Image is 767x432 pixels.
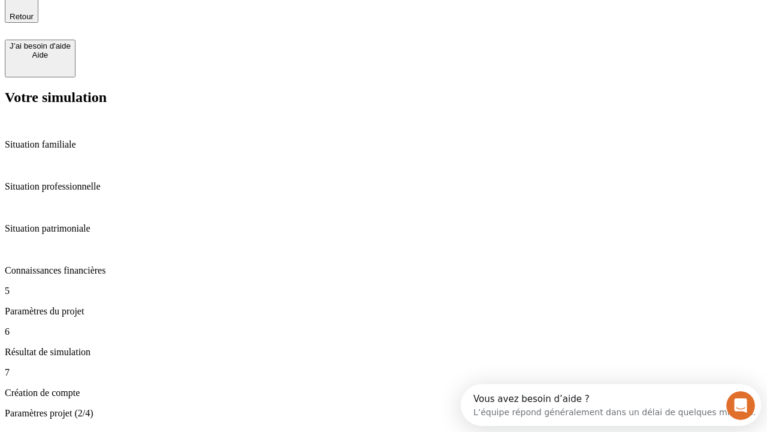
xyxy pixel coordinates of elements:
p: Paramètres du projet [5,306,762,317]
p: 6 [5,326,762,337]
iframe: Intercom live chat [726,391,755,420]
p: 7 [5,367,762,378]
iframe: Intercom live chat discovery launcher [461,384,761,426]
h2: Votre simulation [5,89,762,106]
div: Vous avez besoin d’aide ? [13,10,295,20]
p: Paramètres projet (2/4) [5,408,762,419]
div: L’équipe répond généralement dans un délai de quelques minutes. [13,20,295,32]
p: Connaissances financières [5,265,762,276]
span: Retour [10,12,34,21]
button: J’ai besoin d'aideAide [5,40,76,77]
p: 5 [5,286,762,296]
div: Ouvrir le Messenger Intercom [5,5,330,38]
p: Situation professionnelle [5,181,762,192]
p: Situation familiale [5,139,762,150]
div: J’ai besoin d'aide [10,41,71,50]
p: Création de compte [5,388,762,398]
div: Aide [10,50,71,59]
p: Résultat de simulation [5,347,762,358]
p: Situation patrimoniale [5,223,762,234]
